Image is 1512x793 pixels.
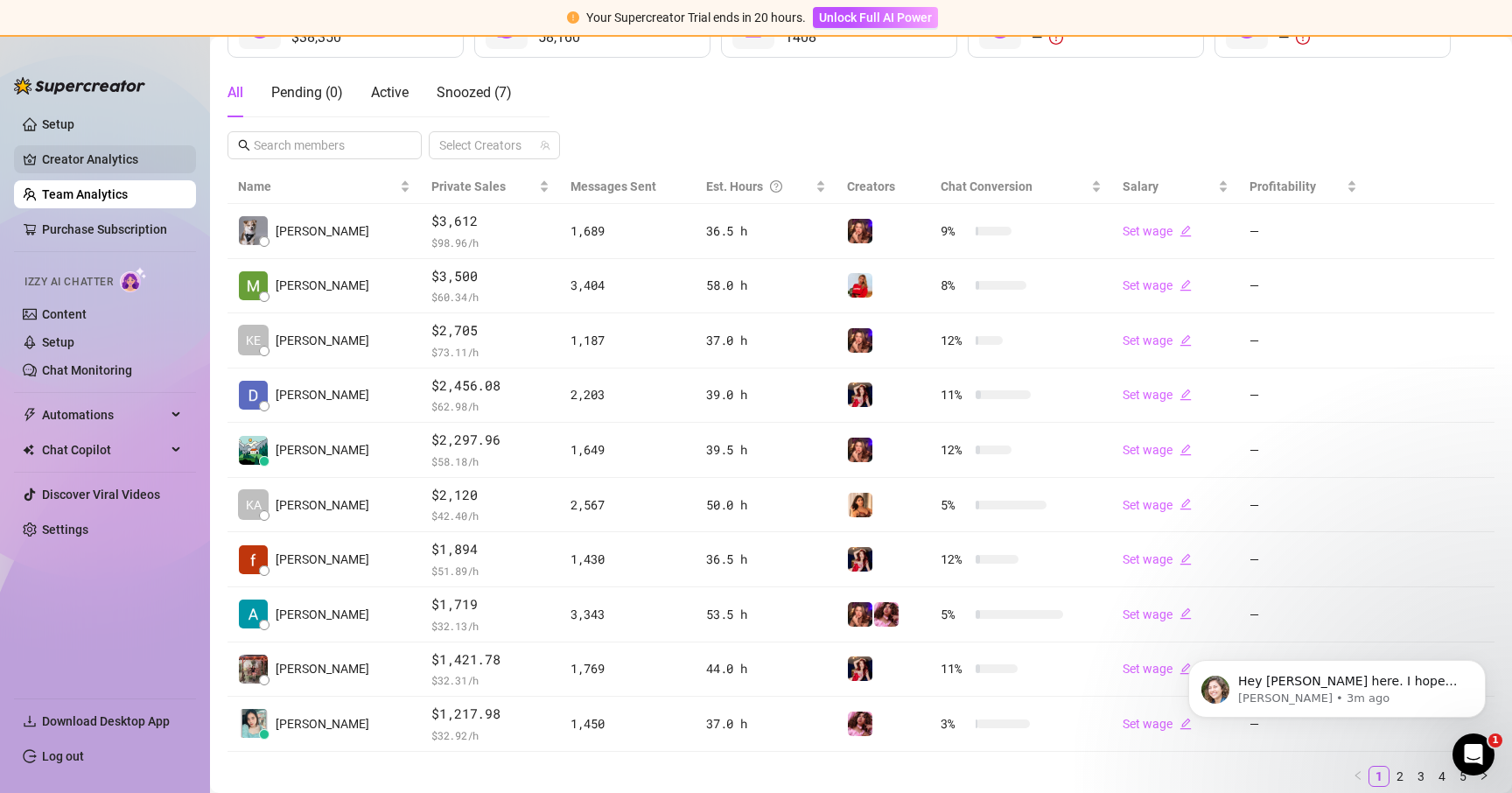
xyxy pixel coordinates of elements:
td: — [1239,313,1368,368]
span: [PERSON_NAME] [276,659,369,678]
a: Unlock Full AI Power [813,11,938,25]
span: [PERSON_NAME] [276,550,369,569]
span: $ 62.98 /h [431,397,549,415]
span: $1,217.98 [431,704,549,725]
span: edit [1179,334,1192,347]
span: $38,350 [291,27,372,48]
span: 5 % [941,495,969,515]
span: [PERSON_NAME] [276,331,369,350]
button: Unlock Full AI Power [813,7,938,28]
span: $ 32.31 /h [431,671,549,689]
div: 3,404 [570,276,685,295]
span: [PERSON_NAME] [276,714,369,733]
span: 12 % [941,440,969,460]
span: Chat Copilot [42,436,166,464]
span: $ 98.96 /h [431,234,549,251]
li: Previous Page [1347,766,1368,787]
span: 1408 [785,27,905,48]
span: Your Supercreator Trial ends in 20 hours. [586,11,806,25]
span: $2,456.08 [431,375,549,396]
span: edit [1179,444,1192,456]
td: — [1239,532,1368,587]
a: Log out [42,749,84,763]
a: Setup [42,335,74,349]
td: — [1239,368,1368,424]
span: team [540,140,550,151]
a: Set wageedit [1123,717,1192,731]
a: Purchase Subscription [42,215,182,243]
a: Set wageedit [1123,662,1192,676]
span: 12 % [941,550,969,569]
div: All [227,82,243,103]
span: right [1479,770,1489,781]
img: logo-BBDzfeDw.svg [14,77,145,95]
a: Setup [42,117,74,131]
a: 1 [1369,767,1389,786]
a: Set wageedit [1123,498,1192,512]
div: 39.0 h [706,385,826,404]
span: $2,297.96 [431,430,549,451]
img: THE (@dominopresley) [848,273,872,298]
img: TS (@ohitsemmarose) [848,656,872,681]
a: Creator Analytics [42,145,182,173]
img: Arnie [239,600,268,628]
div: 37.0 h [706,331,826,350]
span: Unlock Full AI Power [819,11,932,25]
div: 39.5 h [706,440,826,460]
iframe: Intercom live chat [1452,733,1494,775]
span: 11 % [941,385,969,404]
span: edit [1179,389,1192,401]
li: 1 [1368,766,1389,787]
div: 37.0 h [706,714,826,733]
span: $1,894 [431,539,549,560]
a: Discover Viral Videos [42,488,160,502]
span: $ 42.40 /h [431,507,549,524]
img: Daisy (@hereonneptune) [848,219,872,243]
img: Daisy (@hereonneptune) [848,602,872,627]
span: Chat Conversion [941,179,1032,193]
a: Set wageedit [1123,443,1192,457]
a: 5 [1453,767,1473,786]
div: 1,450 [570,714,685,733]
a: 4 [1432,767,1452,786]
th: Name [227,170,421,204]
span: 1 [1488,733,1502,747]
div: — [1032,27,1101,48]
img: Frances Joy [239,545,268,574]
img: Ma Clarrise Rom… [239,709,268,738]
span: $ 51.89 /h [431,562,549,579]
div: 1,649 [570,440,685,460]
span: Salary [1123,179,1158,193]
a: Set wageedit [1123,278,1192,292]
span: [PERSON_NAME] [276,495,369,515]
span: $2,705 [431,320,549,341]
li: 3 [1410,766,1431,787]
div: 1,430 [570,550,685,569]
span: exclamation-circle [1296,31,1310,45]
span: download [23,714,37,728]
span: Snoozed ( 7 ) [437,84,512,101]
span: $1,421.78 [431,649,549,670]
span: $ 32.92 /h [431,726,549,744]
span: [PERSON_NAME] [276,276,369,295]
img: Gesille Ann Val… [239,655,268,684]
span: 11 % [941,659,969,678]
li: 5 [1452,766,1473,787]
img: Daisy (@hereonneptune) [848,328,872,353]
span: [PERSON_NAME] [276,605,369,624]
span: edit [1179,225,1192,237]
span: $3,612 [431,211,549,232]
span: 5 % [941,605,969,624]
span: Automations [42,401,166,429]
div: 1,187 [570,331,685,350]
div: Pending ( 0 ) [271,82,343,103]
iframe: Intercom notifications message [1162,623,1512,746]
a: Content [42,307,87,321]
input: Search members [254,136,397,155]
a: Set wageedit [1123,224,1192,238]
div: 36.5 h [706,550,826,569]
span: Active [371,84,409,101]
span: $ 73.11 /h [431,343,549,361]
